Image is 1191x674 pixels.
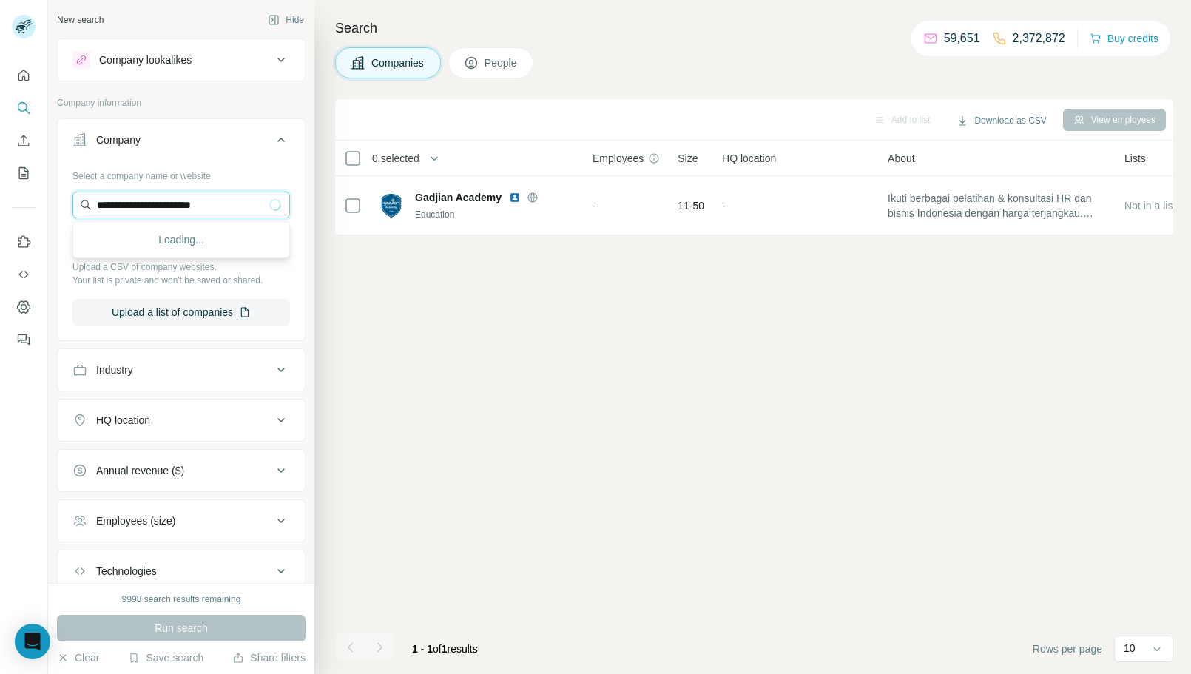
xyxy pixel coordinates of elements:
div: Company [96,132,141,147]
span: HQ location [722,151,776,166]
p: Upload a CSV of company websites. [72,260,290,274]
div: Employees (size) [96,513,175,528]
span: - [593,200,596,212]
p: 59,651 [944,30,980,47]
div: Industry [96,363,133,377]
button: Quick start [12,62,36,89]
span: 1 - 1 [412,643,433,655]
p: Your list is private and won't be saved or shared. [72,274,290,287]
div: Technologies [96,564,157,579]
button: Clear [57,650,99,665]
div: Education [415,208,575,221]
span: About [888,151,915,166]
span: People [485,55,519,70]
button: Search [12,95,36,121]
button: Enrich CSV [12,127,36,154]
button: HQ location [58,402,305,438]
div: HQ location [96,413,150,428]
button: Use Surfe API [12,261,36,288]
span: 11-50 [678,198,704,213]
button: Dashboard [12,294,36,320]
div: Annual revenue ($) [96,463,184,478]
p: Company information [57,96,306,109]
span: Companies [371,55,425,70]
div: Open Intercom Messenger [15,624,50,659]
button: Use Surfe on LinkedIn [12,229,36,255]
button: My lists [12,160,36,186]
button: Technologies [58,553,305,589]
button: Buy credits [1090,28,1158,49]
span: Not in a list [1124,200,1175,212]
span: of [433,643,442,655]
div: 9998 search results remaining [122,593,241,606]
div: New search [57,13,104,27]
p: 2,372,872 [1013,30,1065,47]
span: Employees [593,151,644,166]
button: Share filters [232,650,306,665]
button: Download as CSV [946,109,1056,132]
span: Lists [1124,151,1146,166]
span: 1 [442,643,448,655]
div: Company lookalikes [99,53,192,67]
span: results [412,643,478,655]
button: Upload a list of companies [72,299,290,326]
span: Size [678,151,698,166]
button: Company lookalikes [58,42,305,78]
button: Save search [128,650,203,665]
span: Ikuti berbagai pelatihan & konsultasi HR dan bisnis Indonesia dengan harga terjangkau. Tingkatkan... [888,191,1107,220]
div: Loading... [76,225,286,255]
button: Employees (size) [58,503,305,539]
img: LinkedIn logo [509,192,521,203]
img: Logo of Gadjian Academy [379,194,403,218]
button: Annual revenue ($) [58,453,305,488]
button: Industry [58,352,305,388]
span: 0 selected [372,151,419,166]
button: Hide [257,9,314,31]
button: Company [58,122,305,164]
span: Gadjian Academy [415,190,502,205]
span: - [722,200,726,212]
h4: Search [335,18,1173,38]
p: 10 [1124,641,1136,656]
span: Rows per page [1033,641,1102,656]
button: Feedback [12,326,36,353]
div: Select a company name or website [72,164,290,183]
